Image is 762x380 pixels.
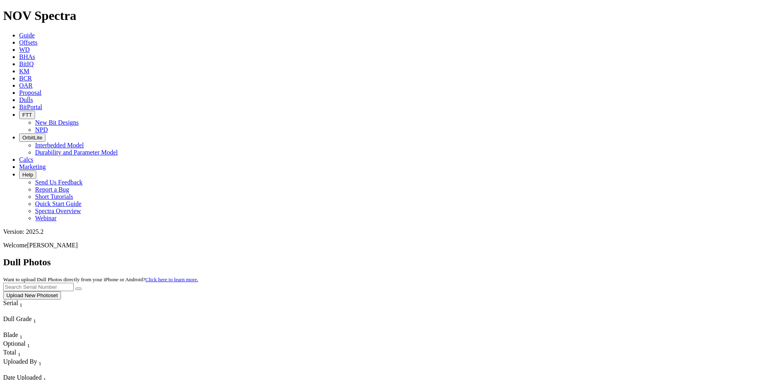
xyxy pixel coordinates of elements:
span: Blade [3,331,18,338]
span: Help [22,172,33,178]
span: Sort None [18,349,21,356]
sub: 1 [39,360,41,366]
a: KM [19,68,29,74]
sub: 1 [33,318,36,324]
div: Blade Sort None [3,331,31,340]
sub: 1 [18,352,21,358]
a: Calcs [19,156,33,163]
span: FTT [22,112,32,118]
h2: Dull Photos [3,257,759,268]
a: Durability and Parameter Model [35,149,118,156]
span: Sort None [27,340,30,347]
div: Optional Sort None [3,340,31,349]
button: Upload New Photoset [3,291,61,300]
a: Click here to learn more. [145,276,198,282]
sub: 1 [27,343,30,349]
a: New Bit Designs [35,119,79,126]
span: Sort None [20,331,22,338]
p: Welcome [3,242,759,249]
a: Offsets [19,39,37,46]
div: Sort None [3,340,31,349]
a: Marketing [19,163,46,170]
a: BitPortal [19,104,42,110]
a: Proposal [19,89,41,96]
div: Sort None [3,315,59,331]
span: Serial [3,300,18,306]
div: Column Menu [3,324,59,331]
span: Optional [3,340,26,347]
sub: 1 [20,334,22,340]
span: [PERSON_NAME] [27,242,78,249]
span: Uploaded By [3,358,37,365]
span: Sort None [20,300,22,306]
div: Uploaded By Sort None [3,358,78,367]
a: Spectra Overview [35,208,81,214]
div: Sort None [3,349,31,358]
div: Sort None [3,300,37,315]
span: OrbitLite [22,135,42,141]
sub: 1 [20,302,22,308]
a: Quick Start Guide [35,200,81,207]
span: Sort None [39,358,41,365]
button: FTT [19,111,35,119]
a: WD [19,46,30,53]
a: Report a Bug [35,186,69,193]
div: Sort None [3,331,31,340]
div: Column Menu [3,308,37,315]
a: Short Tutorials [35,193,73,200]
div: Serial Sort None [3,300,37,308]
div: Total Sort None [3,349,31,358]
span: Dull Grade [3,315,32,322]
button: Help [19,170,36,179]
a: BCR [19,75,32,82]
div: Sort None [3,358,78,374]
div: Version: 2025.2 [3,228,759,235]
a: BHAs [19,53,35,60]
div: Dull Grade Sort None [3,315,59,324]
a: OAR [19,82,33,89]
a: Send Us Feedback [35,179,82,186]
button: OrbitLite [19,133,45,142]
small: Want to upload Dull Photos directly from your iPhone or Android? [3,276,198,282]
a: NPD [35,126,48,133]
a: Guide [19,32,35,39]
input: Search Serial Number [3,283,74,291]
span: Sort None [33,315,36,322]
a: BitIQ [19,61,33,67]
span: Total [3,349,16,356]
a: Dulls [19,96,33,103]
div: Column Menu [3,367,78,374]
a: Webinar [35,215,57,221]
h1: NOV Spectra [3,8,759,23]
a: Interbedded Model [35,142,84,149]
